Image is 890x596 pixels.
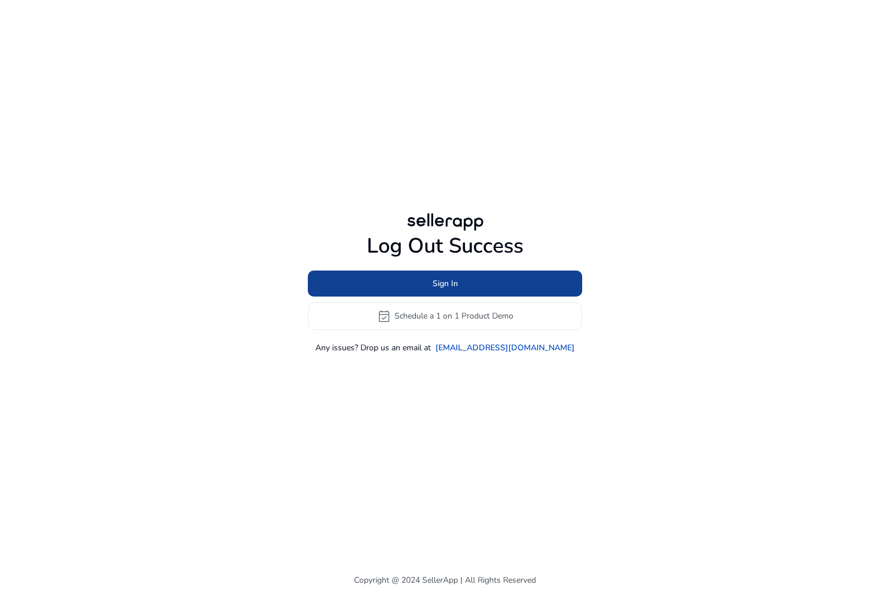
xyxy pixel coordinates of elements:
button: event_availableSchedule a 1 on 1 Product Demo [308,302,582,330]
button: Sign In [308,271,582,297]
h1: Log Out Success [308,234,582,258]
span: Sign In [433,277,458,290]
a: [EMAIL_ADDRESS][DOMAIN_NAME] [435,342,575,354]
span: event_available [377,309,391,323]
p: Any issues? Drop us an email at [315,342,431,354]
